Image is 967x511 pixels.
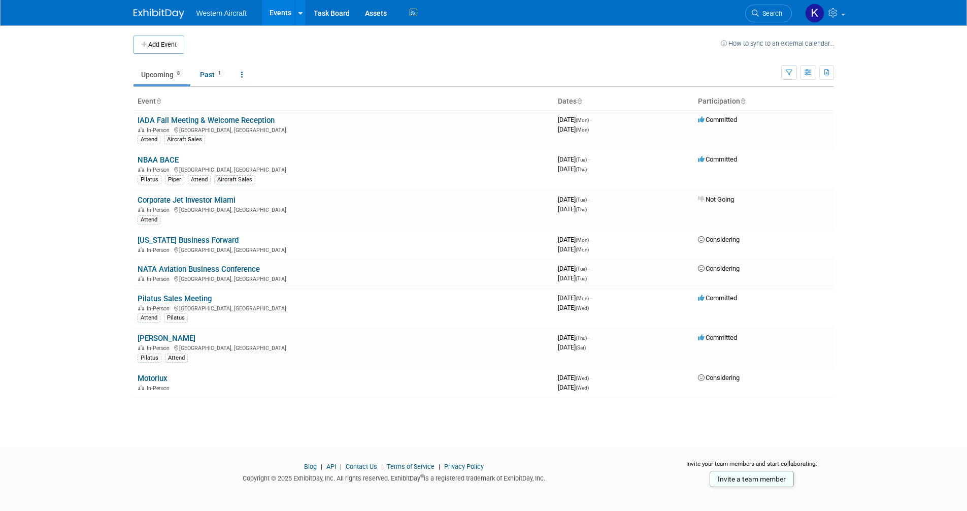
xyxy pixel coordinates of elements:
[576,117,589,123] span: (Mon)
[698,236,740,243] span: Considering
[745,5,792,22] a: Search
[576,197,587,203] span: (Tue)
[588,265,590,272] span: -
[138,345,144,350] img: In-Person Event
[588,196,590,203] span: -
[138,175,161,184] div: Pilatus
[147,385,173,392] span: In-Person
[576,266,587,272] span: (Tue)
[164,313,188,323] div: Pilatus
[138,207,144,212] img: In-Person Event
[558,155,590,163] span: [DATE]
[558,304,589,311] span: [DATE]
[420,473,424,479] sup: ®
[346,463,377,470] a: Contact Us
[576,305,589,311] span: (Wed)
[214,175,255,184] div: Aircraft Sales
[138,354,161,363] div: Pilatus
[138,167,144,172] img: In-Person Event
[318,463,325,470] span: |
[138,155,179,165] a: NBAA BACE
[576,157,587,163] span: (Tue)
[134,36,184,54] button: Add Event
[188,175,211,184] div: Attend
[576,335,587,341] span: (Thu)
[698,294,737,302] span: Committed
[165,175,184,184] div: Piper
[558,116,592,123] span: [DATE]
[576,276,587,281] span: (Tue)
[558,274,587,282] span: [DATE]
[215,70,224,77] span: 1
[576,237,589,243] span: (Mon)
[138,343,550,352] div: [GEOGRAPHIC_DATA], [GEOGRAPHIC_DATA]
[710,471,794,487] a: Invite a team member
[192,65,231,84] a: Past1
[134,93,554,110] th: Event
[138,374,168,383] a: Motorlux
[694,93,834,110] th: Participation
[558,245,589,253] span: [DATE]
[590,116,592,123] span: -
[558,236,592,243] span: [DATE]
[805,4,824,23] img: Kindra Mahler
[147,345,173,352] span: In-Person
[670,460,834,475] div: Invite your team members and start collaborating:
[698,265,740,272] span: Considering
[740,97,745,105] a: Sort by Participation Type
[590,374,592,381] span: -
[558,384,589,391] span: [DATE]
[138,274,550,282] div: [GEOGRAPHIC_DATA], [GEOGRAPHIC_DATA]
[134,471,655,483] div: Copyright © 2025 ExhibitDay, Inc. All rights reserved. ExhibitDay is a registered trademark of Ex...
[196,9,247,17] span: Western Aircraft
[698,374,740,381] span: Considering
[174,70,183,77] span: 8
[138,276,144,281] img: In-Person Event
[554,93,694,110] th: Dates
[576,385,589,391] span: (Wed)
[576,296,589,301] span: (Mon)
[138,265,260,274] a: NATA Aviation Business Conference
[138,334,195,343] a: [PERSON_NAME]
[576,127,589,133] span: (Mon)
[326,463,336,470] a: API
[444,463,484,470] a: Privacy Policy
[721,40,834,47] a: How to sync to an external calendar...
[138,205,550,213] div: [GEOGRAPHIC_DATA], [GEOGRAPHIC_DATA]
[134,9,184,19] img: ExhibitDay
[558,205,587,213] span: [DATE]
[138,245,550,253] div: [GEOGRAPHIC_DATA], [GEOGRAPHIC_DATA]
[147,167,173,173] span: In-Person
[576,375,589,381] span: (Wed)
[588,155,590,163] span: -
[558,165,587,173] span: [DATE]
[576,167,587,172] span: (Thu)
[147,247,173,253] span: In-Person
[147,127,173,134] span: In-Person
[156,97,161,105] a: Sort by Event Name
[379,463,385,470] span: |
[147,276,173,282] span: In-Person
[138,135,160,144] div: Attend
[387,463,435,470] a: Terms of Service
[138,313,160,323] div: Attend
[558,294,592,302] span: [DATE]
[138,116,275,125] a: IADA Fall Meeting & Welcome Reception
[588,334,590,341] span: -
[698,116,737,123] span: Committed
[558,125,589,133] span: [DATE]
[138,247,144,252] img: In-Person Event
[138,385,144,390] img: In-Person Event
[164,135,205,144] div: Aircraft Sales
[759,10,782,17] span: Search
[558,265,590,272] span: [DATE]
[590,294,592,302] span: -
[138,294,212,303] a: Pilatus Sales Meeting
[558,196,590,203] span: [DATE]
[138,215,160,225] div: Attend
[698,334,737,341] span: Committed
[558,343,586,351] span: [DATE]
[138,165,550,173] div: [GEOGRAPHIC_DATA], [GEOGRAPHIC_DATA]
[576,207,587,212] span: (Thu)
[576,247,589,252] span: (Mon)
